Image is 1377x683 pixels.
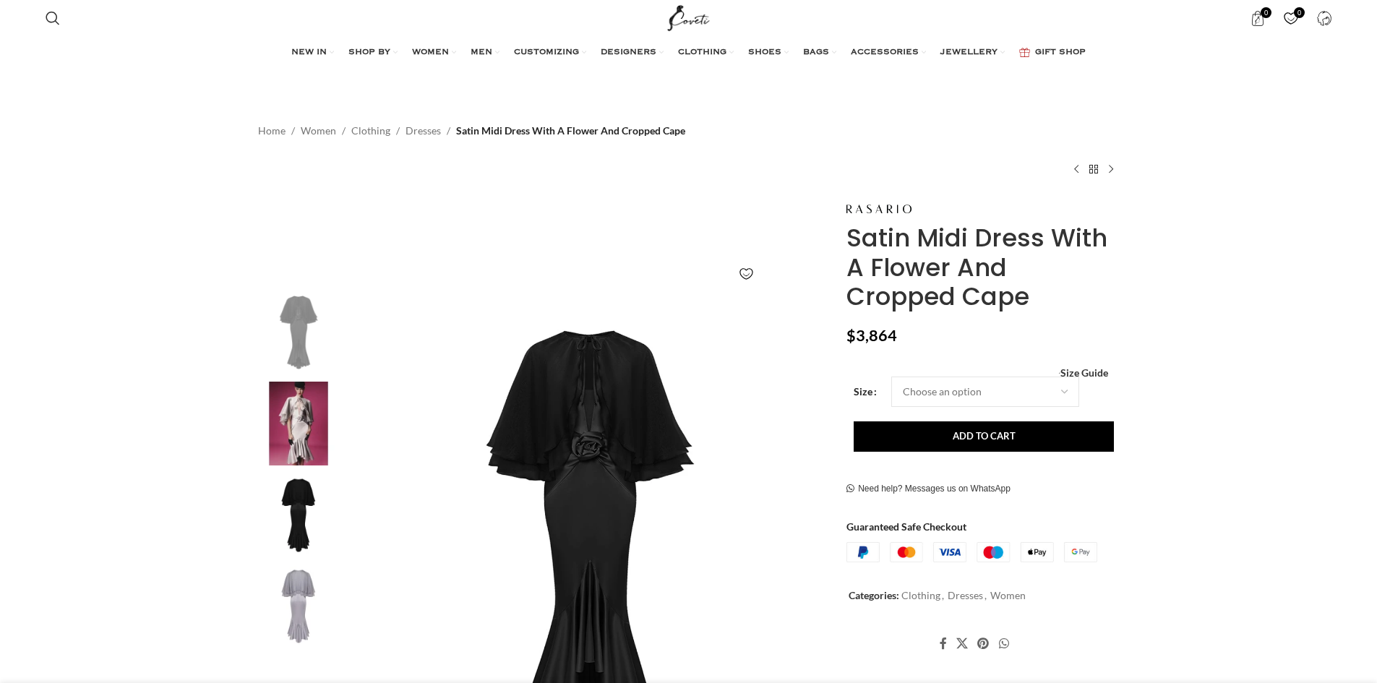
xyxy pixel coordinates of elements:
[803,38,836,67] a: BAGS
[849,589,899,601] span: Categories:
[948,589,983,601] a: Dresses
[985,588,987,603] span: ,
[1276,4,1305,33] a: 0
[851,38,926,67] a: ACCESSORIES
[846,520,966,533] strong: Guaranteed Safe Checkout
[846,223,1119,312] h1: Satin Midi Dress With A Flower And Cropped Cape
[973,632,994,654] a: Pinterest social link
[291,47,327,59] span: NEW IN
[994,632,1013,654] a: WhatsApp social link
[1019,38,1086,67] a: GIFT SHOP
[1035,47,1086,59] span: GIFT SHOP
[38,4,67,33] a: Search
[412,38,456,67] a: WOMEN
[851,47,919,59] span: ACCESSORIES
[1019,48,1030,57] img: GiftBag
[291,38,334,67] a: NEW IN
[601,38,664,67] a: DESIGNERS
[348,47,390,59] span: SHOP BY
[846,542,1097,562] img: guaranteed-safe-checkout-bordered.j
[1068,160,1085,178] a: Previous product
[942,588,944,603] span: ,
[678,38,734,67] a: CLOTHING
[846,326,897,345] bdi: 3,864
[678,47,726,59] span: CLOTHING
[514,38,586,67] a: CUSTOMIZING
[258,123,685,139] nav: Breadcrumb
[348,38,398,67] a: SHOP BY
[412,47,449,59] span: WOMEN
[1261,7,1271,18] span: 0
[901,589,940,601] a: Clothing
[664,11,713,23] a: Site logo
[854,421,1114,452] button: Add to cart
[846,205,911,213] img: Rasario
[1294,7,1305,18] span: 0
[258,123,286,139] a: Home
[1102,160,1120,178] a: Next product
[846,484,1011,495] a: Need help? Messages us on WhatsApp
[803,47,829,59] span: BAGS
[935,632,951,654] a: Facebook social link
[990,589,1026,601] a: Women
[254,564,343,649] img: Rasario Midi Dress – couture evening dress
[456,123,685,139] span: Satin Midi Dress With A Flower And Cropped Cape
[38,38,1339,67] div: Main navigation
[254,382,343,466] img: Rasario Midi Dress – couture evening dress
[601,47,656,59] span: DESIGNERS
[254,290,343,374] img: Rasario Satin Dress – couture evening dress
[301,123,336,139] a: Women
[748,38,789,67] a: SHOES
[1243,4,1272,33] a: 0
[748,47,781,59] span: SHOES
[846,326,856,345] span: $
[854,384,877,400] label: Size
[940,47,998,59] span: JEWELLERY
[1276,4,1305,33] div: My Wishlist
[406,123,441,139] a: Dresses
[952,632,973,654] a: X social link
[514,47,579,59] span: CUSTOMIZING
[254,473,343,557] img: Rasario Satin Dress – couture evening dress
[351,123,390,139] a: Clothing
[471,38,499,67] a: MEN
[471,47,492,59] span: MEN
[940,38,1005,67] a: JEWELLERY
